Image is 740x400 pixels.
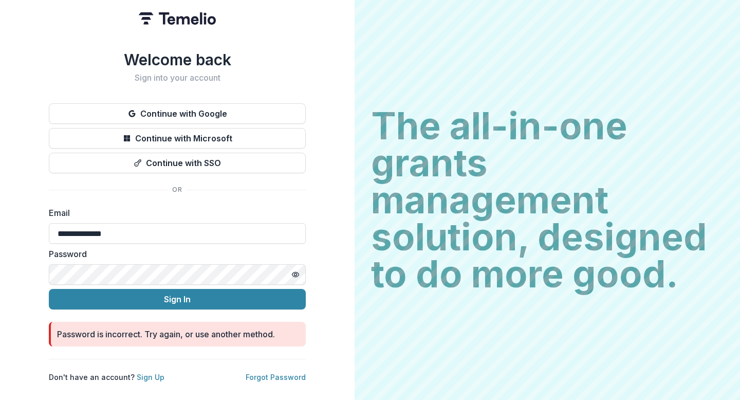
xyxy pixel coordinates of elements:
label: Password [49,248,300,260]
button: Continue with Microsoft [49,128,306,149]
p: Don't have an account? [49,372,164,383]
button: Continue with SSO [49,153,306,173]
div: Password is incorrect. Try again, or use another method. [57,328,275,340]
button: Sign In [49,289,306,310]
h1: Welcome back [49,50,306,69]
button: Toggle password visibility [287,266,304,283]
button: Continue with Google [49,103,306,124]
label: Email [49,207,300,219]
img: Temelio [139,12,216,25]
a: Sign Up [137,373,164,381]
h2: Sign into your account [49,73,306,83]
a: Forgot Password [246,373,306,381]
